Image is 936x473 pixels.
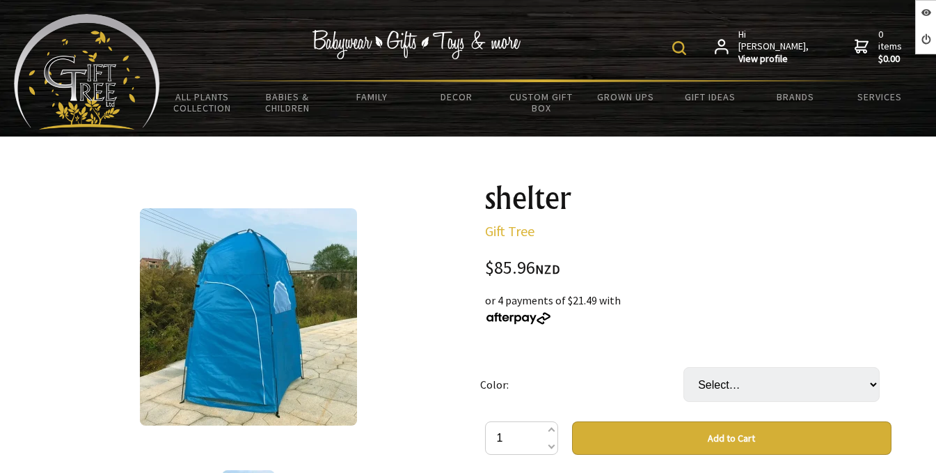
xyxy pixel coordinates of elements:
button: Add to Cart [572,421,891,455]
img: Babyware - Gifts - Toys and more... [14,14,160,130]
div: $85.96 [485,259,891,278]
a: Brands [753,82,838,111]
img: Babywear - Gifts - Toys & more [312,30,521,59]
a: Services [837,82,922,111]
a: Babies & Children [245,82,330,123]
a: Hi [PERSON_NAME],View profile [715,29,810,65]
span: Hi [PERSON_NAME], [738,29,810,65]
h1: shelter [485,181,891,215]
a: All Plants Collection [160,82,245,123]
td: Color: [480,348,683,421]
strong: $0.00 [878,53,905,65]
strong: View profile [738,53,810,65]
a: Grown Ups [583,82,668,111]
span: NZD [535,261,560,277]
div: or 4 payments of $21.49 with [485,292,891,325]
span: 0 items [878,28,905,65]
a: Family [329,82,414,111]
a: Gift Ideas [668,82,753,111]
img: product search [672,41,686,55]
a: 0 items$0.00 [855,29,905,65]
a: Decor [414,82,499,111]
img: shelter [140,208,357,426]
a: Gift Tree [485,222,534,240]
a: Custom Gift Box [499,82,584,123]
img: Afterpay [485,312,552,325]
